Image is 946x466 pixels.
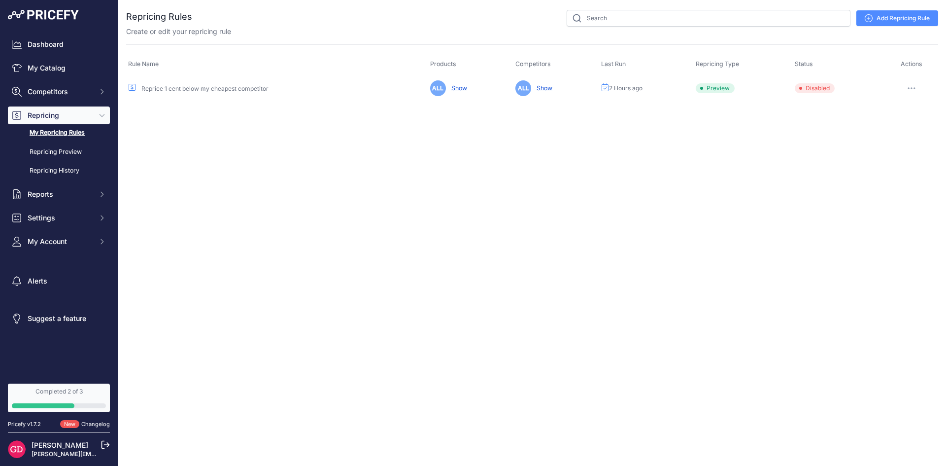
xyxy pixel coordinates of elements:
[795,60,813,68] span: Status
[8,233,110,251] button: My Account
[8,107,110,124] button: Repricing
[8,185,110,203] button: Reports
[8,143,110,161] a: Repricing Preview
[696,60,739,68] span: Repricing Type
[8,10,79,20] img: Pricefy Logo
[8,384,110,412] a: Completed 2 of 3
[8,59,110,77] a: My Catalog
[8,272,110,290] a: Alerts
[795,83,835,93] span: Disabled
[8,209,110,227] button: Settings
[8,83,110,101] button: Competitors
[515,80,531,96] span: ALL
[8,124,110,142] a: My Repricing Rules
[141,85,269,92] a: Reprice 1 cent below my cheapest competitor
[12,388,106,395] div: Completed 2 of 3
[430,80,446,96] span: ALL
[32,450,183,458] a: [PERSON_NAME][EMAIL_ADDRESS][DOMAIN_NAME]
[8,162,110,179] a: Repricing History
[901,60,922,68] span: Actions
[601,60,626,68] span: Last Run
[28,87,92,97] span: Competitors
[567,10,850,27] input: Search
[696,83,735,93] span: Preview
[28,189,92,199] span: Reports
[28,213,92,223] span: Settings
[28,237,92,247] span: My Account
[8,36,110,372] nav: Sidebar
[28,110,92,120] span: Repricing
[60,420,79,429] span: New
[8,36,110,53] a: Dashboard
[430,60,456,68] span: Products
[533,84,552,92] a: Show
[609,84,642,92] span: 2 Hours ago
[32,441,88,449] a: [PERSON_NAME]
[447,84,467,92] a: Show
[81,421,110,428] a: Changelog
[128,60,159,68] span: Rule Name
[856,10,938,26] a: Add Repricing Rule
[126,10,192,24] h2: Repricing Rules
[126,27,231,36] p: Create or edit your repricing rule
[8,310,110,327] a: Suggest a feature
[8,420,41,429] div: Pricefy v1.7.2
[515,60,551,68] span: Competitors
